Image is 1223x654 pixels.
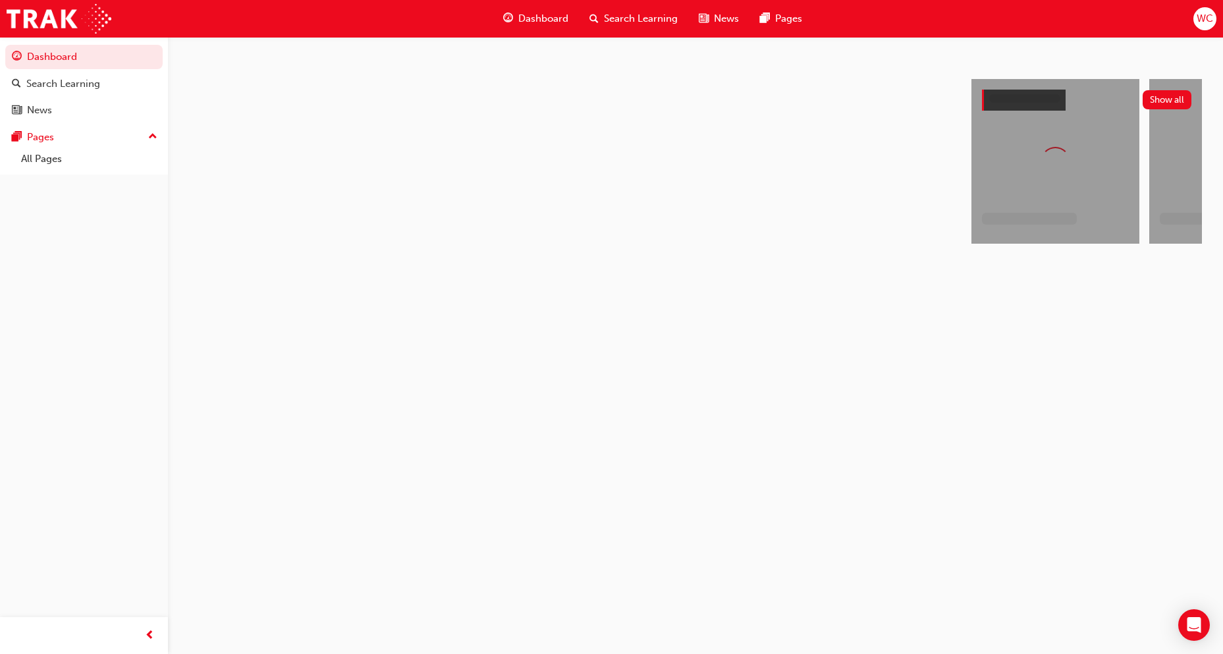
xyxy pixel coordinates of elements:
span: pages-icon [760,11,770,27]
a: News [5,98,163,123]
div: News [27,103,52,118]
span: search-icon [12,78,21,90]
button: Pages [5,125,163,150]
span: news-icon [12,105,22,117]
a: news-iconNews [688,5,749,32]
span: Search Learning [604,11,678,26]
span: News [714,11,739,26]
span: search-icon [589,11,599,27]
button: DashboardSearch LearningNews [5,42,163,125]
a: Search Learning [5,72,163,96]
span: Pages [775,11,802,26]
a: pages-iconPages [749,5,813,32]
button: Show all [1143,90,1192,109]
a: Show all [982,90,1191,111]
span: guage-icon [503,11,513,27]
img: Trak [7,4,111,34]
span: pages-icon [12,132,22,144]
a: Dashboard [5,45,163,69]
a: All Pages [16,149,163,169]
div: Open Intercom Messenger [1178,609,1210,641]
span: news-icon [699,11,709,27]
span: prev-icon [145,628,155,644]
button: WC [1193,7,1216,30]
span: guage-icon [12,51,22,63]
div: Search Learning [26,76,100,92]
span: WC [1197,11,1213,26]
span: Dashboard [518,11,568,26]
a: search-iconSearch Learning [579,5,688,32]
a: guage-iconDashboard [493,5,579,32]
div: Pages [27,130,54,145]
span: up-icon [148,128,157,146]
